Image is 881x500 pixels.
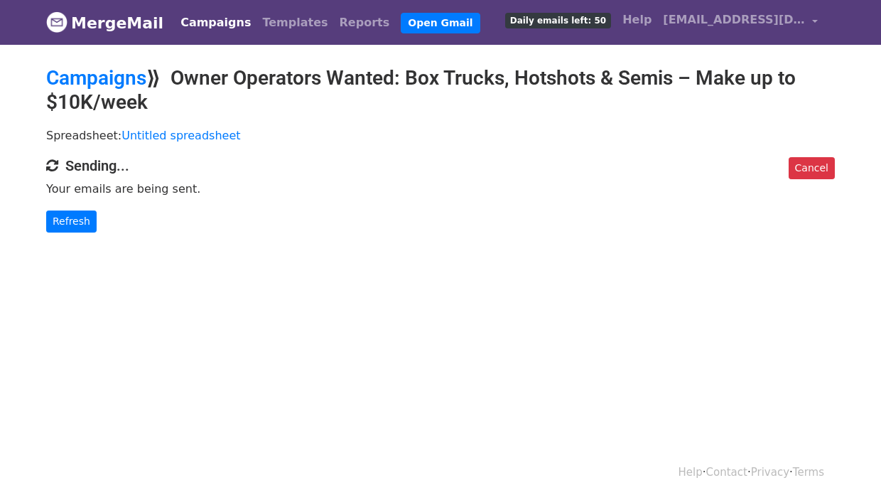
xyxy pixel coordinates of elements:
a: Open Gmail [401,13,480,33]
a: Daily emails left: 50 [499,6,617,34]
p: Your emails are being sent. [46,181,835,196]
a: Campaigns [175,9,256,37]
h4: Sending... [46,157,835,174]
a: Cancel [789,157,835,179]
a: Terms [793,466,824,479]
span: Daily emails left: 50 [505,13,611,28]
a: Refresh [46,211,97,233]
a: Help [679,466,703,479]
img: MergeMail logo [46,11,67,33]
a: Campaigns [46,66,146,90]
span: [EMAIL_ADDRESS][DOMAIN_NAME] [663,11,805,28]
a: MergeMail [46,8,163,38]
p: Spreadsheet: [46,128,835,143]
a: Reports [334,9,396,37]
a: Untitled spreadsheet [121,129,240,142]
a: Contact [706,466,747,479]
a: Templates [256,9,333,37]
a: Help [617,6,657,34]
a: [EMAIL_ADDRESS][DOMAIN_NAME] [657,6,823,39]
a: Privacy [751,466,789,479]
h2: ⟫ Owner Operators Wanted: Box Trucks, Hotshots & Semis – Make up to $10K/week [46,66,835,114]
